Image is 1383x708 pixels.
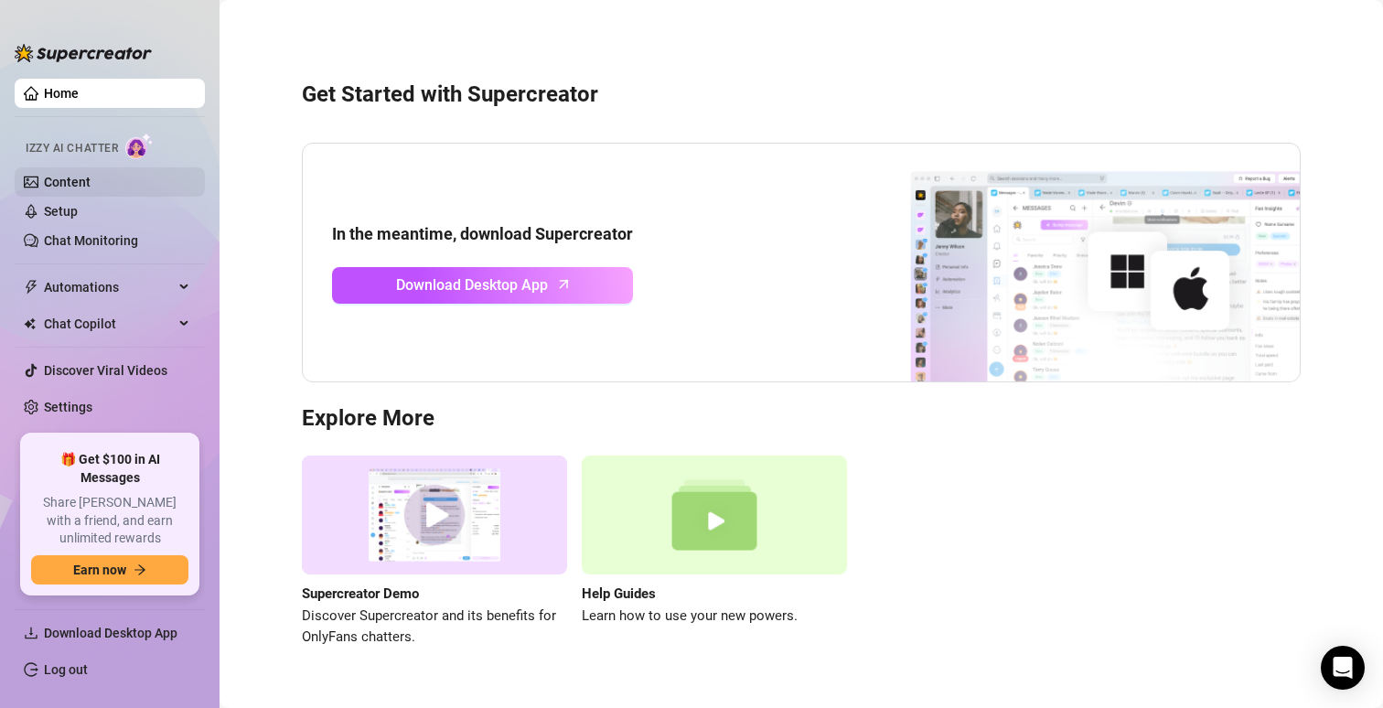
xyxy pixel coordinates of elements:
span: arrow-right [134,563,146,576]
h3: Explore More [302,404,1301,434]
img: AI Chatter [125,133,154,159]
a: Discover Viral Videos [44,363,167,378]
img: Chat Copilot [24,317,36,330]
strong: In the meantime, download Supercreator [332,224,633,243]
a: Setup [44,204,78,219]
a: Supercreator DemoDiscover Supercreator and its benefits for OnlyFans chatters. [302,456,567,649]
span: Chat Copilot [44,309,174,338]
img: supercreator demo [302,456,567,575]
span: Learn how to use your new powers. [582,606,847,628]
span: thunderbolt [24,280,38,295]
a: Log out [44,662,88,677]
img: help guides [582,456,847,575]
a: Download Desktop Apparrow-up [332,267,633,304]
span: download [24,626,38,640]
span: Automations [44,273,174,302]
span: arrow-up [553,274,574,295]
img: logo-BBDzfeDw.svg [15,44,152,62]
span: Share [PERSON_NAME] with a friend, and earn unlimited rewards [31,494,188,548]
span: Discover Supercreator and its benefits for OnlyFans chatters. [302,606,567,649]
span: Download Desktop App [396,274,548,296]
a: Settings [44,400,92,414]
strong: Supercreator Demo [302,585,419,602]
strong: Help Guides [582,585,656,602]
a: Chat Monitoring [44,233,138,248]
span: Izzy AI Chatter [26,140,118,157]
div: Open Intercom Messenger [1321,646,1365,690]
h3: Get Started with Supercreator [302,80,1301,110]
img: download app [842,144,1300,381]
a: Help GuidesLearn how to use your new powers. [582,456,847,649]
span: 🎁 Get $100 in AI Messages [31,451,188,487]
a: Home [44,86,79,101]
span: Download Desktop App [44,626,177,640]
a: Content [44,175,91,189]
button: Earn nowarrow-right [31,555,188,585]
span: Earn now [73,563,126,577]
